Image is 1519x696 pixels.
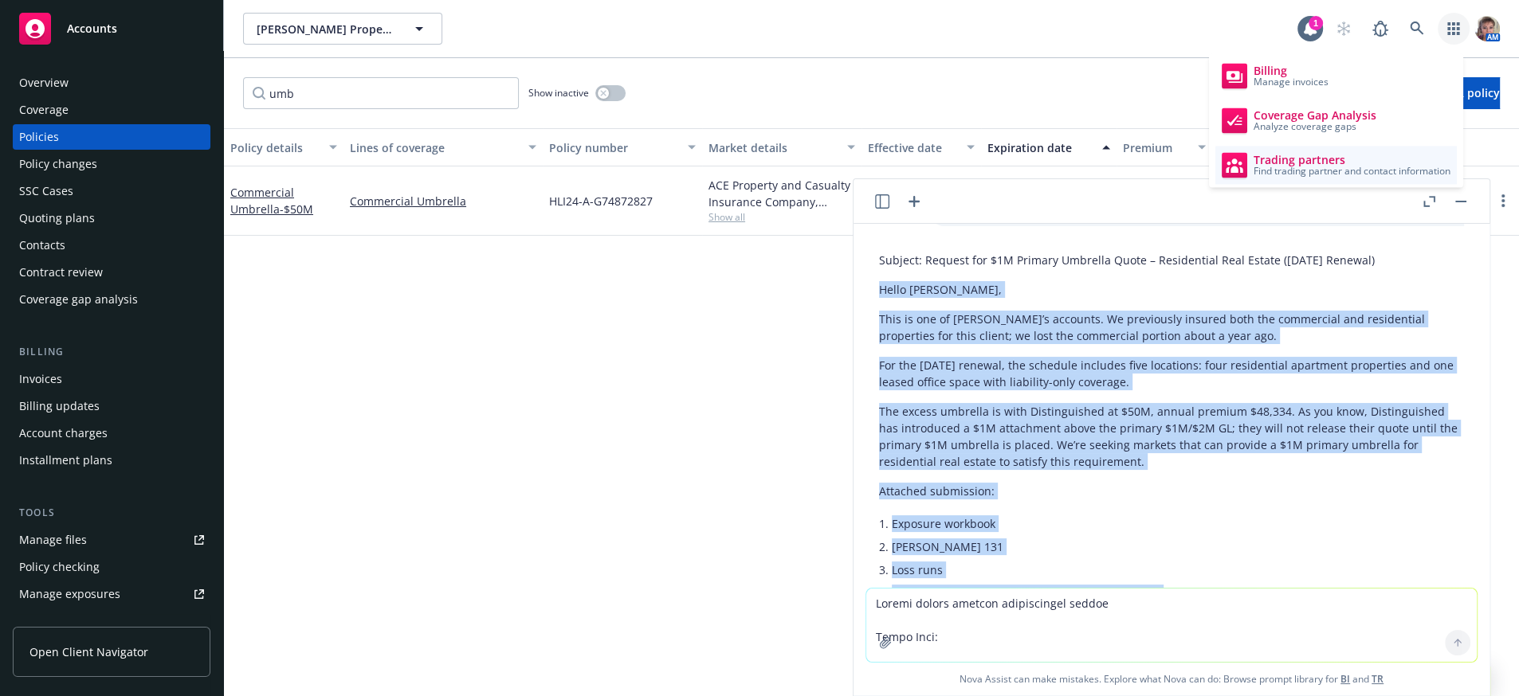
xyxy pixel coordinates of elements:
div: Billing [13,344,210,360]
div: 1 [1309,16,1323,30]
div: Contacts [19,233,65,258]
div: Market details [708,139,838,156]
div: Contract review [19,260,103,285]
p: For the [DATE] renewal, the schedule includes five locations: four residential apartment properti... [879,357,1464,390]
span: Coverage Gap Analysis [1254,109,1376,122]
span: - $50M [280,201,313,217]
a: Quoting plans [13,205,210,231]
button: [PERSON_NAME] Property Ventures, LLC [243,13,442,45]
a: Coverage [13,97,210,123]
div: Policies [19,124,59,150]
a: SSC Cases [13,178,210,204]
button: Effective date [862,128,981,166]
div: Premium [1123,139,1188,156]
div: Manage files [19,527,87,553]
div: Account charges [19,420,108,446]
a: Search [1401,13,1433,45]
a: Report a Bug [1364,13,1396,45]
li: Distinguished umbrella application (for reference) [892,581,1464,604]
li: Loss runs [892,558,1464,581]
a: more [1493,191,1513,210]
div: Policy changes [19,151,97,177]
div: Manage exposures [19,581,120,607]
a: Start snowing [1328,13,1360,45]
div: Coverage gap analysis [19,287,138,312]
button: Market details [702,128,862,166]
a: Installment plans [13,448,210,473]
div: Billing updates [19,393,100,419]
div: Overview [19,70,69,96]
span: Find trading partner and contact information [1254,166,1450,176]
div: Manage certificates [19,608,124,634]
div: SSC Cases [19,178,73,204]
div: ACE Property and Casualty Insurance Company, Chubb Group, Distinguished Programs Group, LLC [708,177,855,210]
div: Effective date [868,139,957,156]
a: Trading partners [1215,146,1457,184]
p: This is one of [PERSON_NAME]’s accounts. We previously insured both the commercial and residentia... [879,311,1464,344]
div: Expiration date [987,139,1093,156]
button: Policy details [224,128,343,166]
input: Filter by keyword... [243,77,519,109]
a: Contract review [13,260,210,285]
li: [PERSON_NAME] 131 [892,535,1464,558]
a: Manage certificates [13,608,210,634]
button: Policy number [543,128,702,166]
a: Account charges [13,420,210,446]
div: Coverage [19,97,69,123]
p: Attached submission: [879,483,1464,499]
div: Status [1418,139,1515,156]
a: Coverage Gap Analysis [1215,101,1457,139]
a: Manage exposures [13,581,210,607]
span: Analyze coverage gaps [1254,122,1376,131]
p: Subject: Request for $1M Primary Umbrella Quote – Residential Real Estate ([DATE] Renewal) [879,252,1464,268]
a: Contacts [13,233,210,258]
li: Exposure workbook [892,512,1464,535]
a: Commercial Umbrella [230,185,313,217]
span: Manage invoices [1254,77,1329,87]
div: Policy checking [19,554,100,580]
button: Lines of coverage [343,128,543,166]
div: Lines of coverage [350,139,519,156]
span: Accounts [67,22,117,35]
a: TR [1372,672,1384,686]
span: Show inactive [528,86,589,100]
div: Policy number [549,139,678,156]
p: Hello [PERSON_NAME], [879,281,1464,298]
span: Show all [708,210,855,224]
p: The excess umbrella is with Distinguished at $50M, annual premium $48,334. As you know, Distingui... [879,403,1464,470]
a: BI [1340,672,1350,686]
div: Installment plans [19,448,112,473]
a: Manage files [13,527,210,553]
img: photo [1474,16,1500,41]
div: Tools [13,505,210,521]
a: Commercial Umbrella [350,193,536,209]
a: Billing updates [13,393,210,419]
div: Invoices [19,366,62,392]
a: Invoices [13,366,210,392]
a: Switch app [1438,13,1470,45]
span: Nova Assist can make mistakes. Explore what Nova can do: Browse prompt library for and [860,663,1483,695]
a: Policy checking [13,554,210,580]
span: Trading partners [1254,154,1450,166]
a: Overview [13,70,210,96]
span: HLI24-A-G74872827 [549,193,653,209]
div: Policy details [230,139,320,156]
a: Policy changes [13,151,210,177]
span: Billing [1254,65,1329,77]
a: Billing [1215,57,1457,95]
button: Premium [1117,128,1212,166]
button: Expiration date [981,128,1117,166]
a: Policies [13,124,210,150]
a: Accounts [13,6,210,51]
div: Quoting plans [19,205,95,231]
span: Open Client Navigator [29,643,148,660]
span: [PERSON_NAME] Property Ventures, LLC [257,21,394,37]
a: Coverage gap analysis [13,287,210,312]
